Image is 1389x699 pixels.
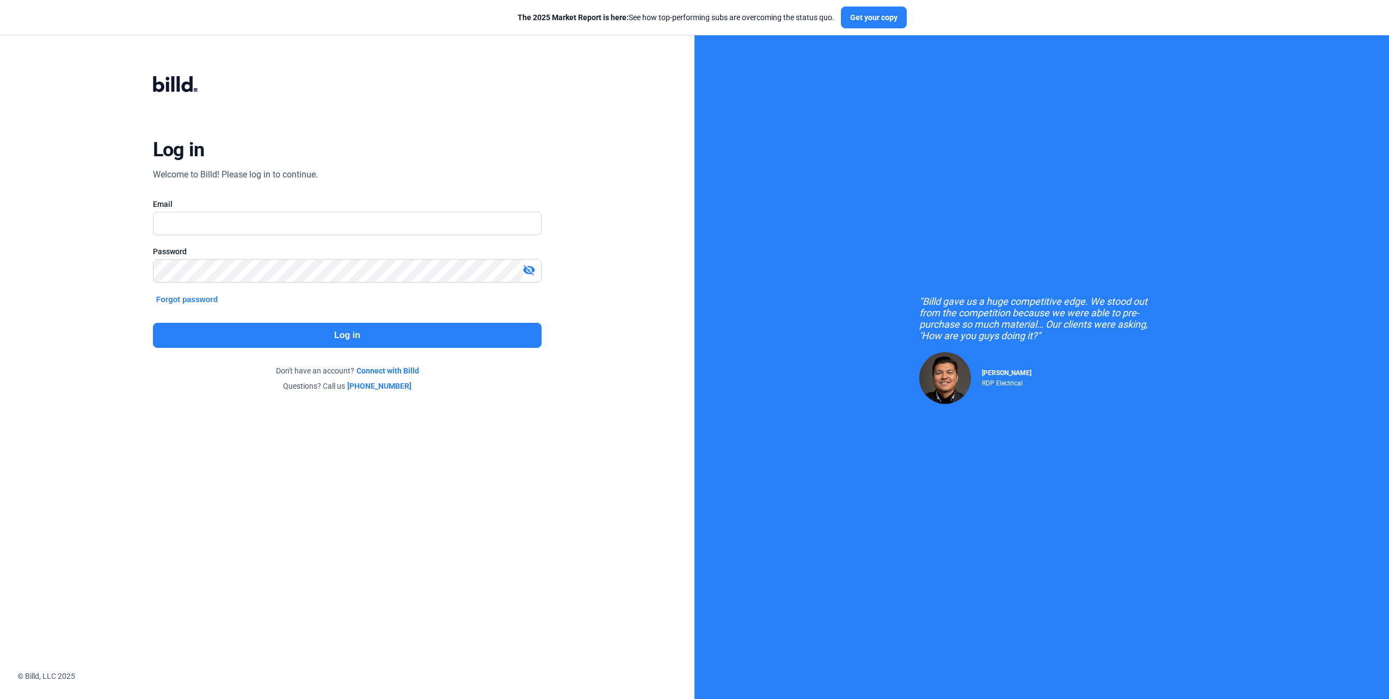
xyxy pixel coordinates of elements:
button: Log in [153,323,542,348]
div: Questions? Call us [153,381,542,391]
div: See how top-performing subs are overcoming the status quo. [518,12,834,23]
div: Password [153,246,542,257]
img: Raul Pacheco [919,352,971,404]
div: "Billd gave us a huge competitive edge. We stood out from the competition because we were able to... [919,296,1164,341]
div: Welcome to Billd! Please log in to continue. [153,168,318,181]
button: Forgot password [153,293,222,305]
div: Don't have an account? [153,365,542,376]
div: RDP Electrical [982,377,1031,387]
span: The 2025 Market Report is here: [518,13,629,22]
div: Log in [153,138,205,162]
span: [PERSON_NAME] [982,369,1031,377]
a: [PHONE_NUMBER] [347,381,411,391]
div: Email [153,199,542,210]
a: Connect with Billd [357,365,419,376]
button: Get your copy [841,7,907,28]
mat-icon: visibility_off [523,263,536,277]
